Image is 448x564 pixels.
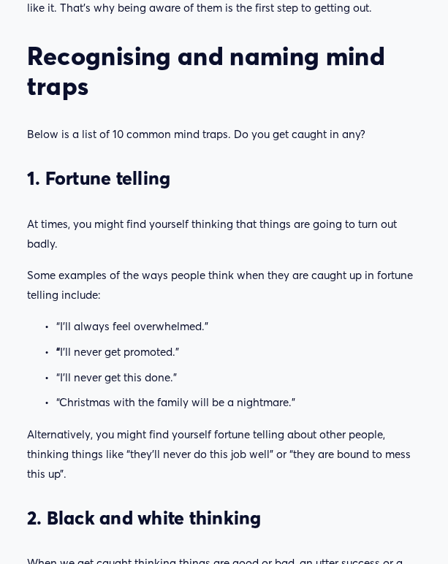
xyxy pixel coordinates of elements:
[56,342,421,362] p: I’ll never get promoted.”
[27,41,421,102] h2: Recognising and naming mind traps
[56,392,421,412] p: “Christmas with the family will be a nightmare.”
[27,424,421,484] p: Alternatively, you might find yourself fortune telling about other people, thinking things like “...
[27,507,421,530] h3: 2. Black and white thinking
[27,214,421,254] p: At times, you might find yourself thinking that things are going to turn out badly.
[56,367,421,387] p: “I’ll never get this done.”
[27,167,421,191] h3: 1. Fortune telling
[56,345,60,359] strong: “
[27,265,421,305] p: Some examples of the ways people think when they are caught up in fortune telling include:
[56,316,421,336] p: “I’ll always feel overwhelmed.”
[27,124,421,144] p: Below is a list of 10 common mind traps. Do you get caught in any?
